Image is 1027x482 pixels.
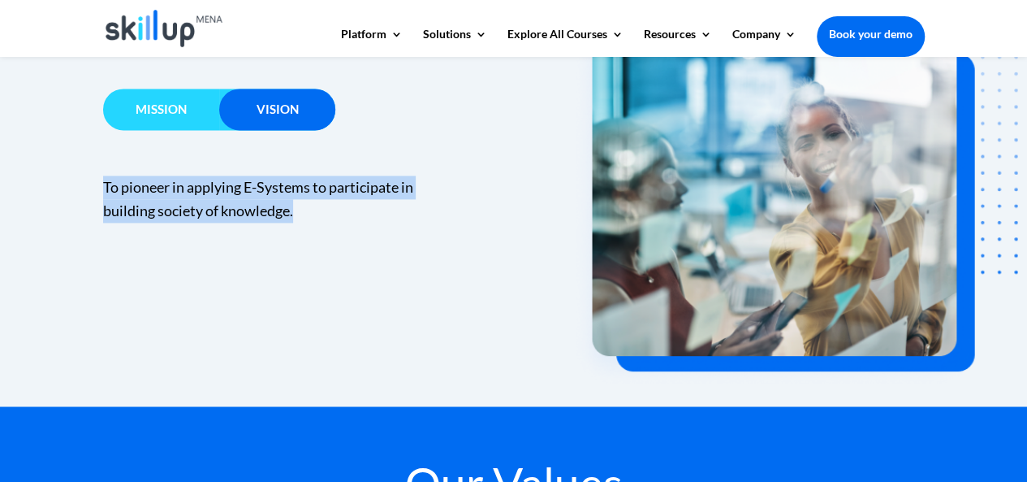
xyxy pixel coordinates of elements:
[423,28,487,56] a: Solutions
[136,102,187,116] span: Mission
[341,28,403,56] a: Platform
[732,28,796,56] a: Company
[507,28,624,56] a: Explore All Courses
[817,16,925,52] a: Book your demo
[106,10,223,47] img: Skillup Mena
[644,28,712,56] a: Resources
[103,178,413,219] span: To pioneer in applying E-Systems to participate in building society of knowledge.
[757,306,1027,482] iframe: Chat Widget
[257,102,299,116] span: Vision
